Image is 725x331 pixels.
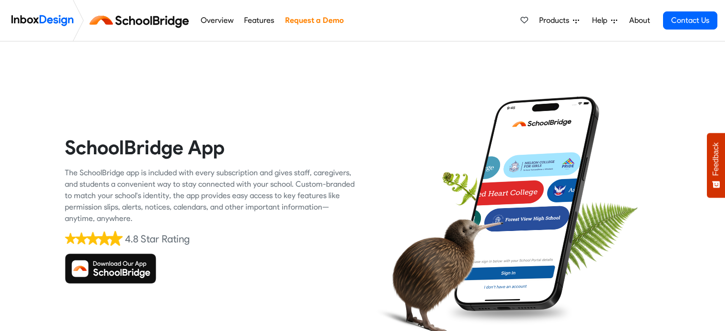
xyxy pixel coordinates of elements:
a: About [626,11,653,30]
a: Features [242,11,277,30]
img: shadow.png [444,298,575,326]
div: 4.8 Star Rating [125,232,190,246]
a: Products [535,11,583,30]
a: Help [588,11,621,30]
heading: SchoolBridge App [65,135,356,160]
span: Feedback [712,142,720,176]
a: Request a Demo [282,11,346,30]
span: Help [592,15,611,26]
img: phone.png [454,96,599,311]
a: Contact Us [663,11,717,30]
a: Overview [198,11,236,30]
img: Download SchoolBridge App [65,253,156,284]
div: The SchoolBridge app is included with every subscription and gives staff, caregivers, and student... [65,167,356,224]
span: Products [539,15,573,26]
img: schoolbridge logo [88,9,195,32]
button: Feedback - Show survey [707,133,725,198]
